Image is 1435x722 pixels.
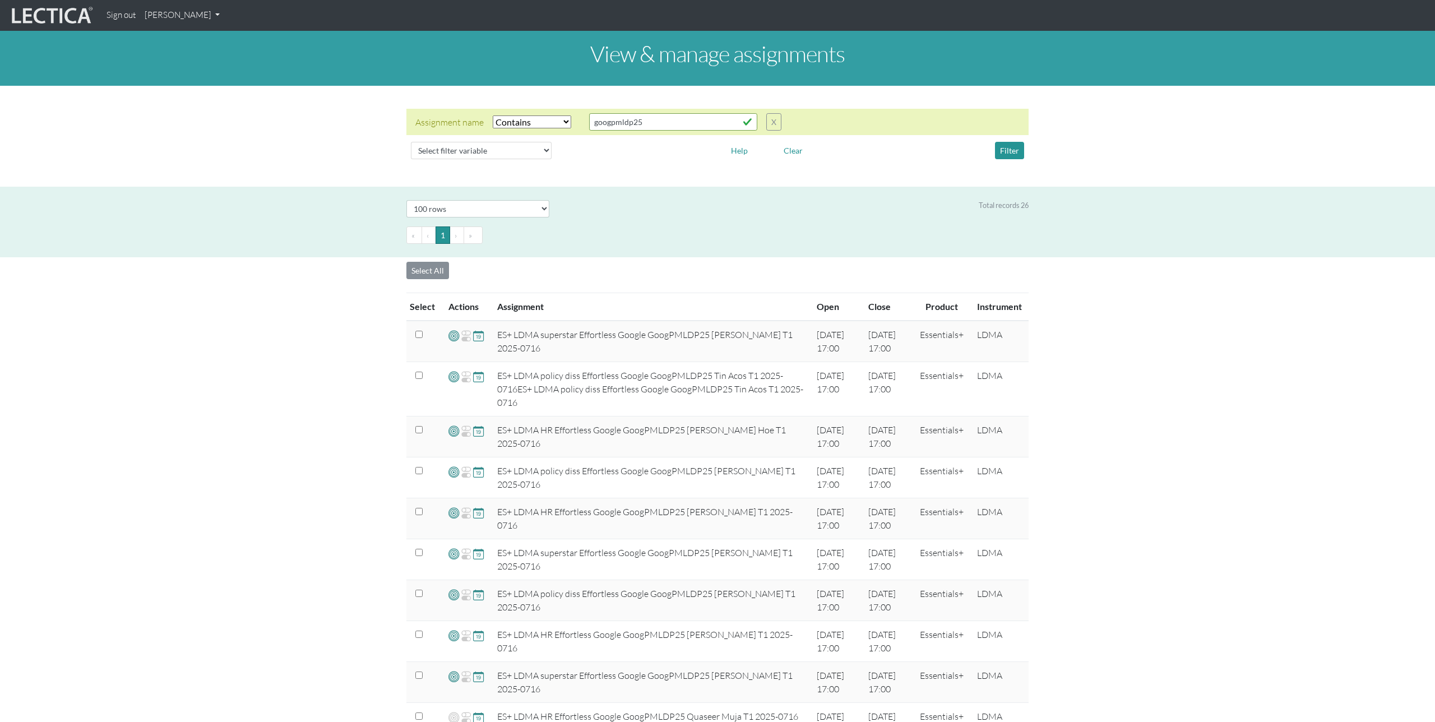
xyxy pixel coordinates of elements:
[726,144,753,155] a: Help
[448,329,459,342] span: Add VCoLs
[490,539,810,580] td: ES+ LDMA superstar Effortless Google GoogPMLDP25 [PERSON_NAME] T1 2025-0716
[490,580,810,621] td: ES+ LDMA policy diss Effortless Google GoogPMLDP25 [PERSON_NAME] T1 2025-0716
[490,498,810,539] td: ES+ LDMA HR Effortless Google GoogPMLDP25 [PERSON_NAME] T1 2025-0716
[461,670,471,683] span: Re-open Assignment
[490,293,810,321] th: Assignment
[9,5,93,26] img: lecticalive
[913,539,970,580] td: Essentials+
[448,424,459,437] span: Add VCoLs
[810,498,862,539] td: [DATE] 17:00
[473,629,484,642] span: Update close date
[810,293,862,321] th: Open
[473,588,484,601] span: Update close date
[970,416,1029,457] td: LDMA
[726,142,753,159] button: Help
[448,465,459,478] span: Add VCoLs
[970,321,1029,362] td: LDMA
[810,321,862,362] td: [DATE] 17:00
[862,662,913,703] td: [DATE] 17:00
[810,416,862,457] td: [DATE] 17:00
[913,293,970,321] th: Product
[461,370,471,383] span: Re-open Assignment
[448,506,459,519] span: Add VCoLs
[970,498,1029,539] td: LDMA
[461,424,471,438] span: Re-open Assignment
[461,629,471,642] span: Re-open Assignment
[448,370,459,383] span: Add VCoLs
[862,362,913,416] td: [DATE] 17:00
[913,416,970,457] td: Essentials+
[970,539,1029,580] td: LDMA
[862,498,913,539] td: [DATE] 17:00
[415,115,484,129] div: Assignment name
[862,321,913,362] td: [DATE] 17:00
[810,457,862,498] td: [DATE] 17:00
[995,142,1024,159] button: Filter
[810,621,862,662] td: [DATE] 17:00
[473,506,484,519] span: Update close date
[490,621,810,662] td: ES+ LDMA HR Effortless Google GoogPMLDP25 [PERSON_NAME] T1 2025-0716
[140,4,224,26] a: [PERSON_NAME]
[490,662,810,703] td: ES+ LDMA superstar Effortless Google GoogPMLDP25 [PERSON_NAME] T1 2025-0716
[461,329,471,343] span: Re-open Assignment
[862,416,913,457] td: [DATE] 17:00
[473,547,484,560] span: Update close date
[970,362,1029,416] td: LDMA
[862,457,913,498] td: [DATE] 17:00
[406,262,449,279] button: Select All
[442,293,490,321] th: Actions
[810,580,862,621] td: [DATE] 17:00
[448,547,459,560] span: Add VCoLs
[436,226,450,244] button: Go to page 1
[473,424,484,437] span: Update close date
[970,293,1029,321] th: Instrument
[862,293,913,321] th: Close
[913,621,970,662] td: Essentials+
[862,539,913,580] td: [DATE] 17:00
[490,416,810,457] td: ES+ LDMA HR Effortless Google GoogPMLDP25 [PERSON_NAME] Hoe T1 2025-0716
[970,621,1029,662] td: LDMA
[766,113,781,131] button: X
[970,457,1029,498] td: LDMA
[970,580,1029,621] td: LDMA
[490,457,810,498] td: ES+ LDMA policy diss Effortless Google GoogPMLDP25 [PERSON_NAME] T1 2025-0716
[473,670,484,683] span: Update close date
[913,498,970,539] td: Essentials+
[448,629,459,642] span: Add VCoLs
[102,4,140,26] a: Sign out
[473,465,484,478] span: Update close date
[913,457,970,498] td: Essentials+
[913,580,970,621] td: Essentials+
[461,506,471,520] span: Re-open Assignment
[810,539,862,580] td: [DATE] 17:00
[490,362,810,416] td: ES+ LDMA policy diss Effortless Google GoogPMLDP25 Tin Acos T1 2025-0716ES+ LDMA policy diss Effo...
[913,321,970,362] td: Essentials+
[862,621,913,662] td: [DATE] 17:00
[461,588,471,601] span: Re-open Assignment
[473,370,484,383] span: Update close date
[913,662,970,703] td: Essentials+
[448,670,459,683] span: Add VCoLs
[448,588,459,601] span: Add VCoLs
[473,329,484,342] span: Update close date
[970,662,1029,703] td: LDMA
[862,580,913,621] td: [DATE] 17:00
[810,362,862,416] td: [DATE] 17:00
[406,226,1029,244] ul: Pagination
[979,200,1029,211] div: Total records 26
[779,142,808,159] button: Clear
[810,662,862,703] td: [DATE] 17:00
[461,465,471,479] span: Re-open Assignment
[913,362,970,416] td: Essentials+
[406,293,442,321] th: Select
[461,547,471,561] span: Re-open Assignment
[490,321,810,362] td: ES+ LDMA superstar Effortless Google GoogPMLDP25 [PERSON_NAME] T1 2025-0716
